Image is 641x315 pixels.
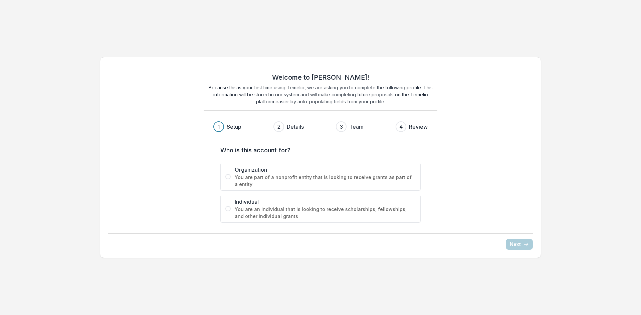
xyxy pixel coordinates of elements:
div: 1 [218,123,220,131]
span: Organization [235,166,416,174]
div: 3 [340,123,343,131]
h3: Details [287,123,304,131]
button: Next [506,239,533,250]
h3: Team [349,123,364,131]
span: You are an individual that is looking to receive scholarships, fellowships, and other individual ... [235,206,416,220]
h2: Welcome to [PERSON_NAME]! [272,73,369,81]
p: Because this is your first time using Temelio, we are asking you to complete the following profil... [204,84,437,105]
div: Progress [213,121,428,132]
h3: Review [409,123,428,131]
div: 4 [399,123,403,131]
span: You are part of a nonprofit entity that is looking to receive grants as part of a entity [235,174,416,188]
div: 2 [277,123,280,131]
label: Who is this account for? [220,146,417,155]
h3: Setup [227,123,241,131]
span: Individual [235,198,416,206]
